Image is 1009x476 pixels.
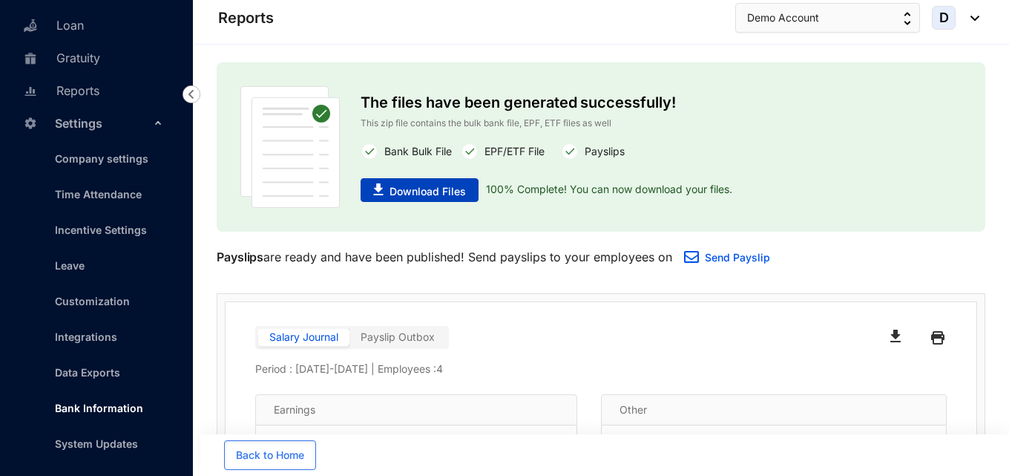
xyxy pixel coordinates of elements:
[217,248,672,266] p: are ready and have been published! Send payslips to your employees on
[361,116,841,131] p: This zip file contains the bulk bank file, EPF, ETF files as well
[931,326,944,350] img: black-printer.ae25802fba4fa849f9fa1ebd19a7ed0d.svg
[361,86,841,116] p: The files have been generated successfully!
[684,251,699,263] img: email.a35e10f87340586329067f518280dd4d.svg
[236,448,304,463] span: Back to Home
[43,152,148,165] a: Company settings
[43,366,120,379] a: Data Exports
[24,19,37,33] img: loan-unselected.d74d20a04637f2d15ab5.svg
[561,143,579,160] img: white-round-correct.82fe2cc7c780f4a5f5076f0407303cee.svg
[461,143,479,160] img: white-round-correct.82fe2cc7c780f4a5f5076f0407303cee.svg
[378,143,452,160] p: Bank Bulk File
[361,330,435,343] span: Payslip Outbox
[43,295,130,307] a: Customization
[12,41,175,74] li: Gratuity
[672,244,782,273] button: Send Payslip
[269,330,338,343] span: Salary Journal
[43,259,85,272] a: Leave
[19,50,100,65] a: Gratuity
[43,437,138,450] a: System Updates
[12,74,175,106] li: Reports
[24,52,37,65] img: gratuity-unselected.a8c340787eea3cf492d7.svg
[479,143,545,160] p: EPF/ETF File
[735,3,920,33] button: Demo Account
[619,433,773,448] p: EPF Employee contrubution 8%
[274,402,315,417] p: Earnings
[619,402,647,417] p: Other
[274,433,300,448] p: Basic
[224,440,316,470] button: Back to Home
[890,330,901,342] img: black-download.65125d1489207c3b344388237fee996b.svg
[19,83,99,98] a: Reports
[864,433,928,448] div: 52,480.00
[217,248,263,266] p: Payslips
[24,117,37,130] img: settings-unselected.1febfda315e6e19643a1.svg
[747,10,819,26] span: Demo Account
[361,178,479,202] button: Download Files
[904,12,911,25] img: up-down-arrow.74152d26bf9780fbf563ca9c90304185.svg
[390,184,466,199] span: Download Files
[43,330,117,343] a: Integrations
[19,18,84,33] a: Loan
[55,108,150,138] span: Settings
[24,85,37,98] img: report-unselected.e6a6b4230fc7da01f883.svg
[487,433,559,448] div: 630,000.00
[939,11,949,25] span: D
[43,188,142,200] a: Time Attendance
[43,224,147,236] a: Incentive Settings
[43,402,143,414] a: Bank Information
[361,143,378,160] img: white-round-correct.82fe2cc7c780f4a5f5076f0407303cee.svg
[12,8,175,41] li: Loan
[479,178,732,202] p: 100% Complete! You can now download your files.
[963,16,979,21] img: dropdown-black.8e83cc76930a90b1a4fdb6d089b7bf3a.svg
[218,7,274,28] p: Reports
[183,85,200,103] img: nav-icon-left.19a07721e4dec06a274f6d07517f07b7.svg
[705,251,770,264] a: Send Payslip
[240,86,340,208] img: publish-paper.61dc310b45d86ac63453e08fbc6f32f2.svg
[579,143,625,160] p: Payslips
[255,362,947,376] p: Period : [DATE] - [DATE] | Employees : 4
